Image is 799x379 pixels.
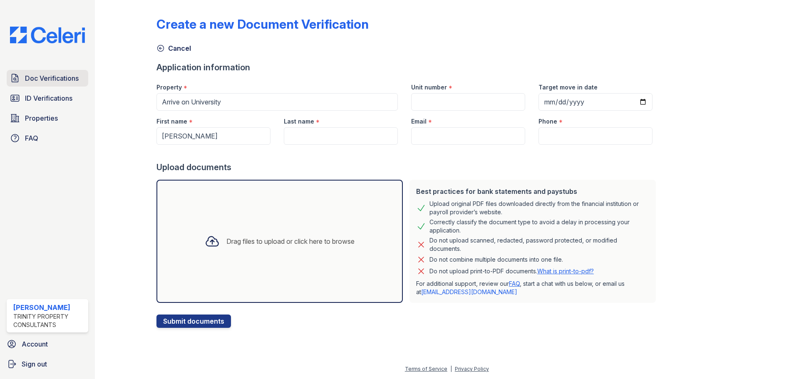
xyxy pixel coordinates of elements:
[156,62,659,73] div: Application information
[3,336,92,352] a: Account
[25,73,79,83] span: Doc Verifications
[156,17,369,32] div: Create a new Document Verification
[226,236,355,246] div: Drag files to upload or click here to browse
[416,280,649,296] p: For additional support, review our , start a chat with us below, or email us at
[22,339,48,349] span: Account
[156,315,231,328] button: Submit documents
[421,288,517,295] a: [EMAIL_ADDRESS][DOMAIN_NAME]
[411,117,427,126] label: Email
[284,117,314,126] label: Last name
[25,133,38,143] span: FAQ
[411,83,447,92] label: Unit number
[156,83,182,92] label: Property
[156,117,187,126] label: First name
[455,366,489,372] a: Privacy Policy
[25,93,72,103] span: ID Verifications
[450,366,452,372] div: |
[7,110,88,126] a: Properties
[13,302,85,312] div: [PERSON_NAME]
[25,113,58,123] span: Properties
[429,267,594,275] p: Do not upload print-to-PDF documents.
[537,268,594,275] a: What is print-to-pdf?
[538,117,557,126] label: Phone
[538,83,598,92] label: Target move in date
[3,27,92,43] img: CE_Logo_Blue-a8612792a0a2168367f1c8372b55b34899dd931a85d93a1a3d3e32e68fde9ad4.png
[156,161,659,173] div: Upload documents
[7,130,88,146] a: FAQ
[429,200,649,216] div: Upload original PDF files downloaded directly from the financial institution or payroll provider’...
[429,255,563,265] div: Do not combine multiple documents into one file.
[416,186,649,196] div: Best practices for bank statements and paystubs
[3,356,92,372] a: Sign out
[7,70,88,87] a: Doc Verifications
[429,236,649,253] div: Do not upload scanned, redacted, password protected, or modified documents.
[156,43,191,53] a: Cancel
[429,218,649,235] div: Correctly classify the document type to avoid a delay in processing your application.
[509,280,520,287] a: FAQ
[7,90,88,107] a: ID Verifications
[22,359,47,369] span: Sign out
[405,366,447,372] a: Terms of Service
[13,312,85,329] div: Trinity Property Consultants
